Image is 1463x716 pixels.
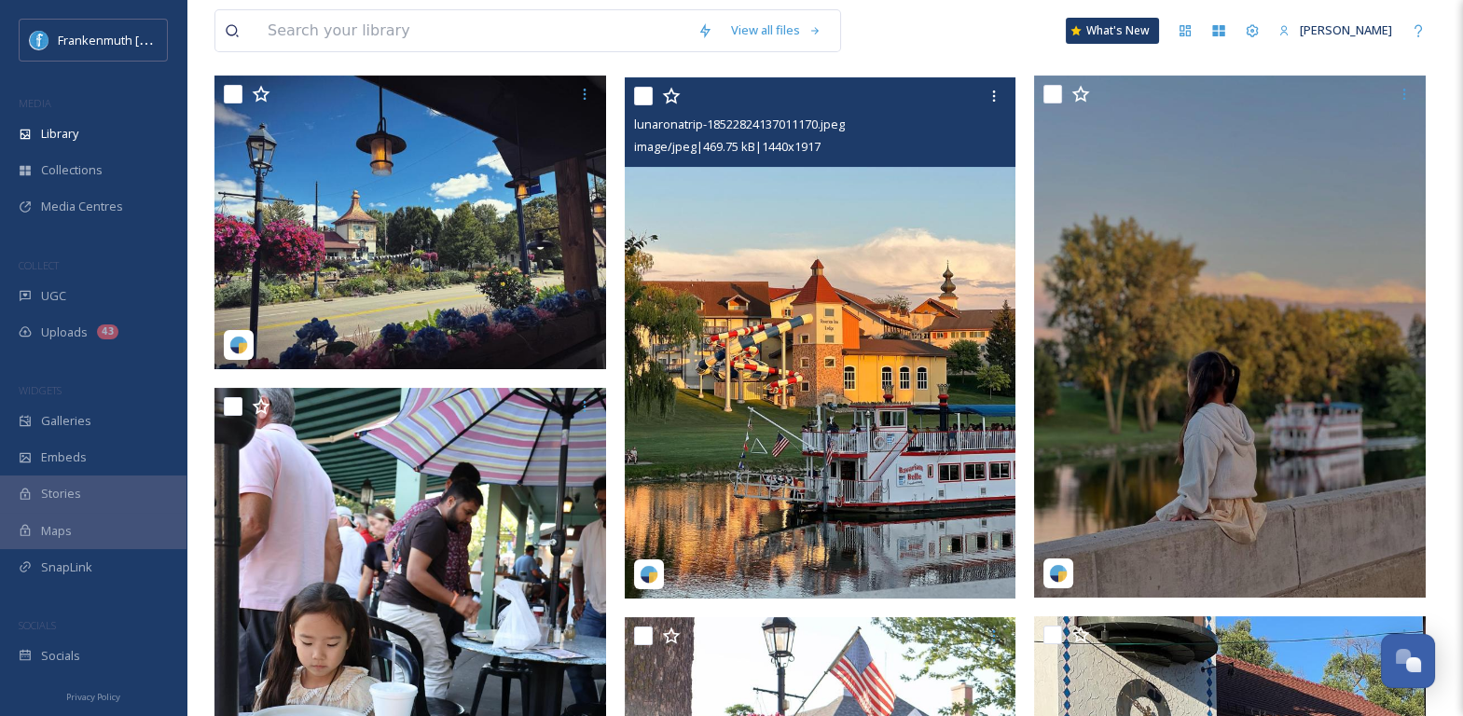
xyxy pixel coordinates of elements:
[1066,18,1159,44] a: What's New
[625,77,1016,599] img: lunaronatrip-18522824137011170.jpeg
[640,565,658,584] img: snapsea-logo.png
[41,198,123,215] span: Media Centres
[41,448,87,466] span: Embeds
[41,412,91,430] span: Galleries
[58,31,199,48] span: Frankenmuth [US_STATE]
[634,116,845,132] span: lunaronatrip-18522824137011170.jpeg
[1269,12,1401,48] a: [PERSON_NAME]
[66,684,120,707] a: Privacy Policy
[19,383,62,397] span: WIDGETS
[41,324,88,341] span: Uploads
[66,691,120,703] span: Privacy Policy
[41,522,72,540] span: Maps
[1381,634,1435,688] button: Open Chat
[30,31,48,49] img: Social%20Media%20PFP%202025.jpg
[258,10,688,51] input: Search your library
[41,485,81,503] span: Stories
[1034,76,1426,598] img: lunaronatrip-17890617363313909.jpeg
[41,647,80,665] span: Socials
[41,287,66,305] span: UGC
[634,138,821,155] span: image/jpeg | 469.75 kB | 1440 x 1917
[1300,21,1392,38] span: [PERSON_NAME]
[229,336,248,354] img: snapsea-logo.png
[19,258,59,272] span: COLLECT
[214,76,606,369] img: cynthia_6liu-18074749562048935.jpeg
[41,558,92,576] span: SnapLink
[1049,564,1068,583] img: snapsea-logo.png
[19,618,56,632] span: SOCIALS
[41,125,78,143] span: Library
[41,161,103,179] span: Collections
[722,12,831,48] a: View all files
[97,324,118,339] div: 43
[19,96,51,110] span: MEDIA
